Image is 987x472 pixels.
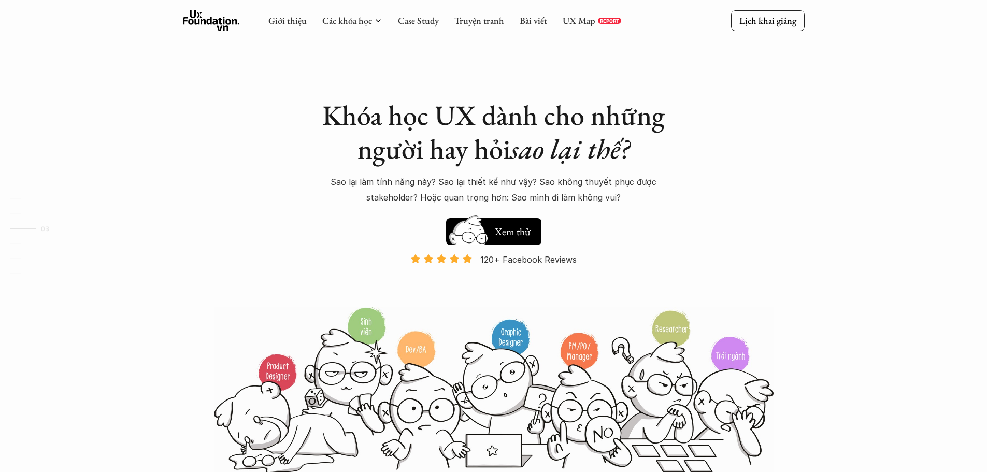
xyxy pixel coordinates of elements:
em: sao lại thế? [510,131,630,167]
p: Sao lại làm tính năng này? Sao lại thiết kế như vậy? Sao không thuyết phục được stakeholder? Hoặc... [312,174,675,206]
p: 120+ Facebook Reviews [480,252,577,267]
p: REPORT [600,18,619,24]
a: 120+ Facebook Reviews [402,253,586,306]
a: Các khóa học [322,15,372,26]
a: Case Study [398,15,439,26]
a: UX Map [563,15,595,26]
p: Lịch khai giảng [739,15,796,26]
a: Lịch khai giảng [731,10,805,31]
strong: 03 [41,225,49,232]
a: Bài viết [520,15,547,26]
h5: Xem thử [495,224,531,239]
a: 03 [10,222,60,235]
a: Xem thử [446,213,541,245]
h1: Khóa học UX dành cho những người hay hỏi [312,98,675,166]
a: Truyện tranh [454,15,504,26]
a: Giới thiệu [268,15,307,26]
a: REPORT [598,18,621,24]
